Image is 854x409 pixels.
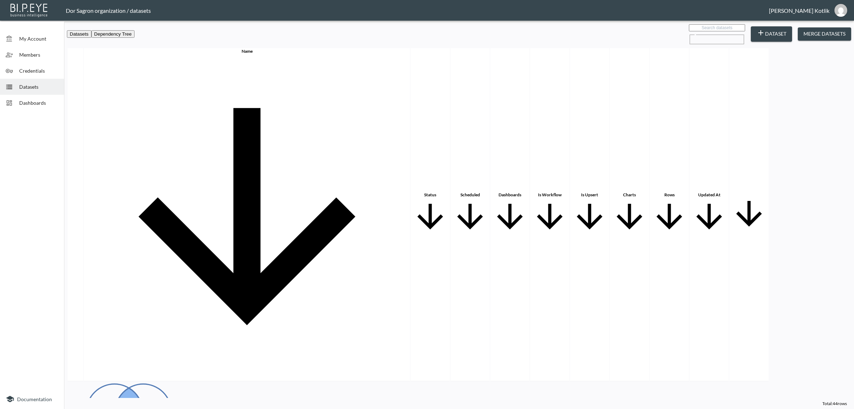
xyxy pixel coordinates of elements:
div: Platform [67,30,135,38]
span: Is Upsert [570,192,609,237]
button: dinak@ibi.co.il [829,2,852,19]
span: Dashboards [491,192,529,237]
span: Name [84,48,410,380]
input: Search datasets [689,24,745,31]
span: Is Workflow [531,192,569,237]
span: Total: 44 rows [822,401,847,406]
a: Documentation [6,395,58,403]
img: 531933d148c321bd54990e2d729438bd [834,4,847,17]
button: Datasets [67,30,91,38]
div: Is Workflow [531,192,569,197]
span: Datasets [19,83,58,90]
span: Dashboards [19,99,58,107]
div: Status [411,192,449,197]
div: Rows [650,192,689,197]
div: Name [84,48,410,54]
span: Scheduled [451,192,489,237]
button: Dependency Tree [91,30,135,38]
div: Is Upsert [570,192,609,197]
span: Charts [610,192,649,237]
div: Scheduled [451,192,489,197]
div: [PERSON_NAME] Kotlik [769,7,829,14]
button: Merge Datasets [798,27,851,41]
span: Members [19,51,58,58]
div: Dashboards [491,192,529,197]
img: bipeye-logo [9,2,50,18]
button: Dataset [751,26,792,42]
span: My Account [19,35,58,42]
span: Documentation [17,396,52,402]
div: Dor Sagron organization / datasets [66,7,769,14]
span: Credentials [19,67,58,74]
span: Rows [650,192,689,237]
span: Updated At [690,192,728,237]
div: Updated At [690,192,728,197]
span: Status [411,192,449,237]
div: Charts [610,192,649,197]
